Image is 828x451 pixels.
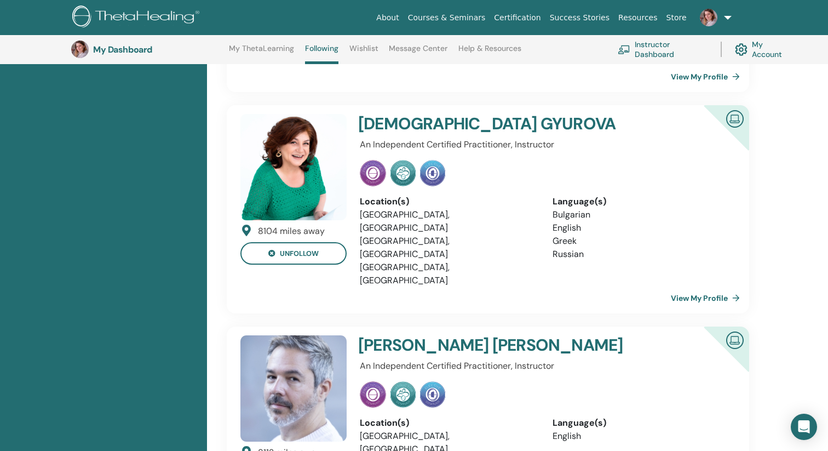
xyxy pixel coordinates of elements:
div: Certified Online Instructor [686,327,749,390]
a: Wishlist [349,44,378,61]
a: About [372,8,403,28]
li: English [553,430,729,443]
div: Language(s) [553,195,729,208]
li: [GEOGRAPHIC_DATA], [GEOGRAPHIC_DATA] [360,261,536,287]
h4: [DEMOGRAPHIC_DATA] GYUROVA [358,114,666,134]
img: default.jpg [71,41,89,58]
img: default.jpg [240,114,347,220]
h4: [PERSON_NAME] [PERSON_NAME] [358,335,666,355]
a: Help & Resources [458,44,521,61]
div: Location(s) [360,195,536,208]
p: An Independent Certified Practitioner, Instructor [360,138,729,151]
li: Bulgarian [553,208,729,221]
a: My Account [735,37,793,61]
a: Success Stories [545,8,614,28]
a: View My Profile [671,287,744,309]
li: English [553,221,729,235]
img: logo.png [72,5,203,30]
h3: My Dashboard [93,44,203,55]
img: Certified Online Instructor [722,106,748,130]
img: chalkboard-teacher.svg [618,45,630,54]
a: Courses & Seminars [404,8,490,28]
a: Store [662,8,691,28]
img: default.jpg [240,335,347,442]
a: Instructor Dashboard [618,37,708,61]
div: Certified Online Instructor [686,105,749,168]
li: Greek [553,235,729,248]
div: Location(s) [360,416,536,430]
li: [GEOGRAPHIC_DATA], [GEOGRAPHIC_DATA] [360,208,536,235]
a: Message Center [389,44,447,61]
a: My ThetaLearning [229,44,294,61]
a: Resources [614,8,662,28]
a: Certification [490,8,545,28]
img: default.jpg [700,9,717,26]
div: Open Intercom Messenger [791,414,817,440]
a: View My Profile [671,66,744,88]
div: Language(s) [553,416,729,430]
li: [GEOGRAPHIC_DATA], [GEOGRAPHIC_DATA] [360,235,536,261]
img: Certified Online Instructor [722,327,748,352]
a: Following [305,44,338,64]
p: An Independent Certified Practitioner, Instructor [360,359,729,373]
img: cog.svg [735,41,748,59]
button: unfollow [240,242,347,265]
li: Russian [553,248,729,261]
div: 8104 miles away [258,225,325,238]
